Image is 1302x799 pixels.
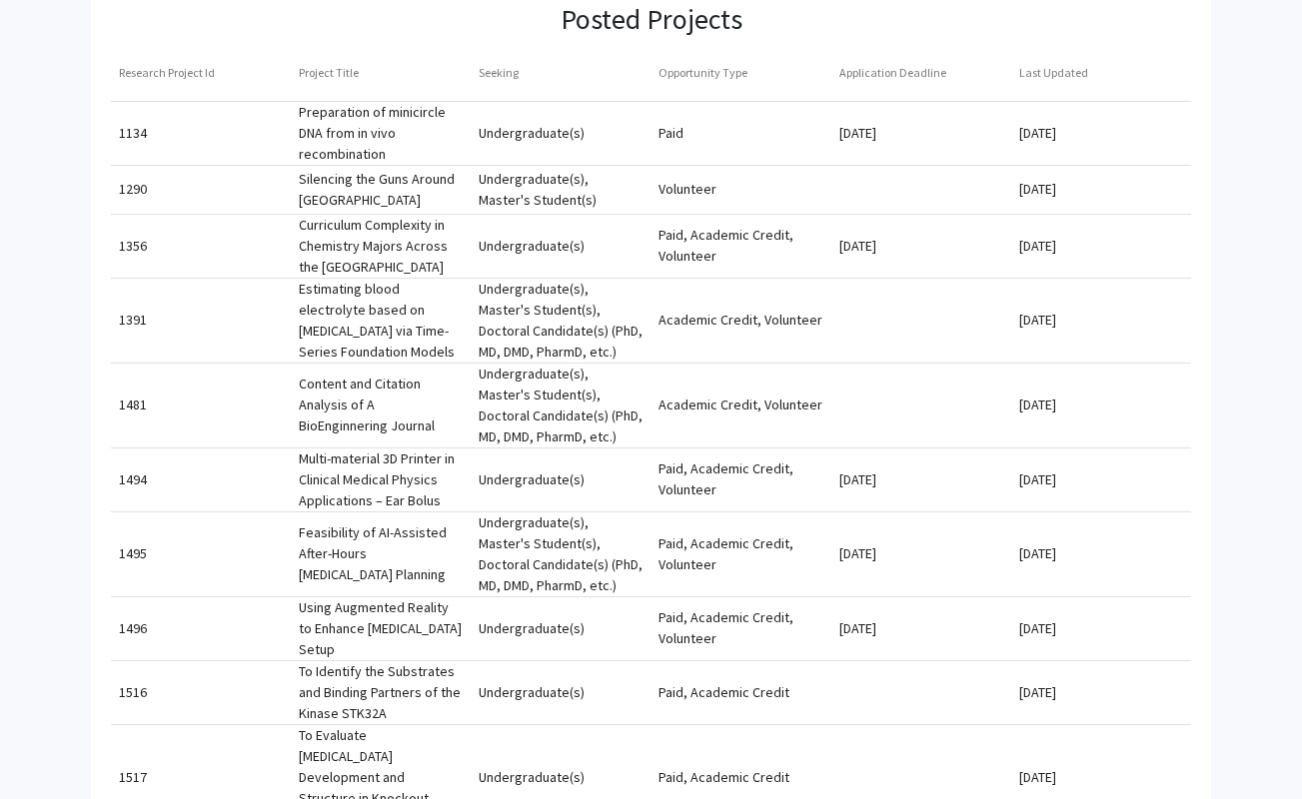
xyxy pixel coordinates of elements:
mat-cell: Paid, Academic Credit [651,668,830,716]
mat-cell: [DATE] [831,530,1011,578]
mat-cell: Paid, Academic Credit, Volunteer [651,604,830,652]
mat-cell: Paid [651,109,830,157]
mat-cell: Academic Credit, Volunteer [651,382,830,429]
mat-cell: Content and Citation Analysis of A BioEnginnering Journal [291,374,471,436]
mat-cell: [DATE] [1011,222,1191,270]
iframe: Chat [15,709,85,784]
mat-cell: 1134 [111,109,291,157]
mat-cell: [DATE] [1011,455,1191,503]
mat-cell: [DATE] [1011,382,1191,429]
mat-header-cell: Last Updated [1011,45,1191,101]
mat-cell: [DATE] [831,109,1011,157]
mat-cell: [DATE] [1011,297,1191,345]
mat-cell: 1496 [111,604,291,652]
mat-cell: To Identify the Substrates and Binding Partners of the Kinase STK32A [291,661,471,724]
mat-header-cell: Project Title [291,45,471,101]
mat-cell: Academic Credit, Volunteer [651,297,830,345]
mat-cell: Using Augmented Reality to Enhance [MEDICAL_DATA] Setup [291,597,471,660]
mat-cell: Paid, Academic Credit, Volunteer [651,455,830,503]
mat-cell: Undergraduate(s), Master's Student(s), Doctoral Candidate(s) (PhD, MD, DMD, PharmD, etc.) [471,512,651,596]
mat-cell: 1494 [111,455,291,503]
mat-cell: Multi-material 3D Printer in Clinical Medical Physics Applications – Ear Bolus [291,448,471,511]
h3: Posted Projects [561,3,742,37]
mat-cell: [DATE] [831,455,1011,503]
mat-cell: Undergraduate(s), Master's Student(s) [471,166,651,214]
mat-cell: Volunteer [651,166,830,214]
mat-cell: Estimating blood electrolyte based on [MEDICAL_DATA] via Time-Series Foundation Models [291,279,471,363]
mat-cell: Undergraduate(s), Master's Student(s), Doctoral Candidate(s) (PhD, MD, DMD, PharmD, etc.) [471,279,651,363]
mat-cell: Undergraduate(s) [471,109,651,157]
mat-header-cell: Research Project Id [111,45,291,101]
mat-cell: [DATE] [1011,530,1191,578]
mat-header-cell: Application Deadline [831,45,1011,101]
mat-cell: [DATE] [831,604,1011,652]
mat-cell: Silencing the Guns Around [GEOGRAPHIC_DATA] [291,166,471,214]
mat-cell: Undergraduate(s) [471,668,651,716]
mat-cell: 1391 [111,297,291,345]
mat-header-cell: Opportunity Type [651,45,830,101]
mat-cell: 1290 [111,166,291,214]
mat-cell: Feasibility of AI-Assisted After-Hours [MEDICAL_DATA] Planning [291,522,471,585]
mat-cell: 1495 [111,530,291,578]
mat-cell: Undergraduate(s) [471,222,651,270]
mat-cell: Paid, Academic Credit, Volunteer [651,222,830,270]
mat-cell: 1356 [111,222,291,270]
mat-cell: Undergraduate(s) [471,604,651,652]
mat-cell: Undergraduate(s) [471,455,651,503]
mat-cell: [DATE] [1011,109,1191,157]
mat-cell: 1516 [111,668,291,716]
mat-cell: [DATE] [1011,668,1191,716]
mat-header-cell: Seeking [471,45,651,101]
mat-cell: [DATE] [1011,604,1191,652]
mat-cell: Undergraduate(s), Master's Student(s), Doctoral Candidate(s) (PhD, MD, DMD, PharmD, etc.) [471,364,651,447]
mat-cell: [DATE] [1011,166,1191,214]
mat-cell: [DATE] [831,222,1011,270]
mat-cell: 1481 [111,382,291,429]
mat-cell: Curriculum Complexity in Chemistry Majors Across the [GEOGRAPHIC_DATA] [291,215,471,278]
mat-cell: Preparation of minicircle DNA from in vivo recombination [291,102,471,165]
mat-cell: Paid, Academic Credit, Volunteer [651,530,830,578]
